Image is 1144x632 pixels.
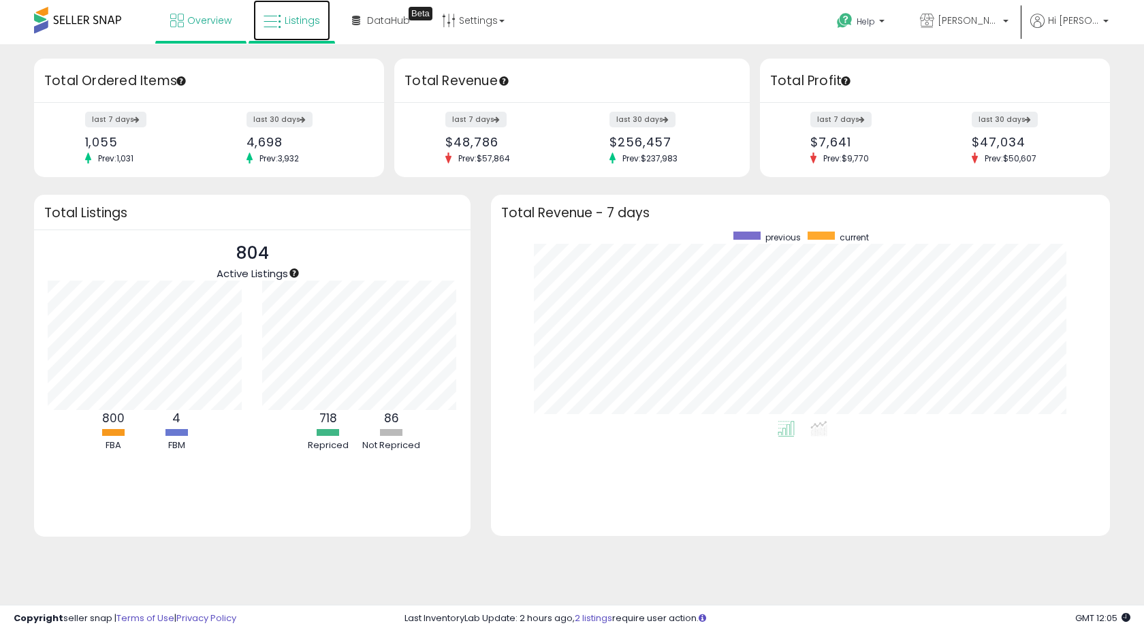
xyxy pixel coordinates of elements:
[247,135,361,149] div: 4,698
[85,112,146,127] label: last 7 days
[840,232,869,243] span: current
[501,208,1100,218] h3: Total Revenue - 7 days
[319,410,337,426] b: 718
[451,153,517,164] span: Prev: $57,864
[765,232,801,243] span: previous
[146,439,207,452] div: FBM
[836,12,853,29] i: Get Help
[172,410,180,426] b: 4
[367,14,410,27] span: DataHub
[187,14,232,27] span: Overview
[288,267,300,279] div: Tooltip anchor
[978,153,1043,164] span: Prev: $50,607
[44,208,460,218] h3: Total Listings
[972,112,1038,127] label: last 30 days
[404,72,740,91] h3: Total Revenue
[445,135,562,149] div: $48,786
[217,266,288,281] span: Active Listings
[298,439,359,452] div: Repriced
[217,240,288,266] p: 804
[938,14,999,27] span: [PERSON_NAME] STORE
[361,439,422,452] div: Not Repriced
[857,16,875,27] span: Help
[1030,14,1109,44] a: Hi [PERSON_NAME]
[609,135,726,149] div: $256,457
[810,112,872,127] label: last 7 days
[285,14,320,27] span: Listings
[445,112,507,127] label: last 7 days
[609,112,676,127] label: last 30 days
[82,439,144,452] div: FBA
[91,153,140,164] span: Prev: 1,031
[972,135,1086,149] div: $47,034
[85,135,200,149] div: 1,055
[840,75,852,87] div: Tooltip anchor
[1048,14,1099,27] span: Hi [PERSON_NAME]
[816,153,876,164] span: Prev: $9,770
[810,135,925,149] div: $7,641
[253,153,306,164] span: Prev: 3,932
[102,410,125,426] b: 800
[44,72,374,91] h3: Total Ordered Items
[247,112,313,127] label: last 30 days
[384,410,399,426] b: 86
[175,75,187,87] div: Tooltip anchor
[498,75,510,87] div: Tooltip anchor
[409,7,432,20] div: Tooltip anchor
[826,2,898,44] a: Help
[770,72,1100,91] h3: Total Profit
[616,153,684,164] span: Prev: $237,983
